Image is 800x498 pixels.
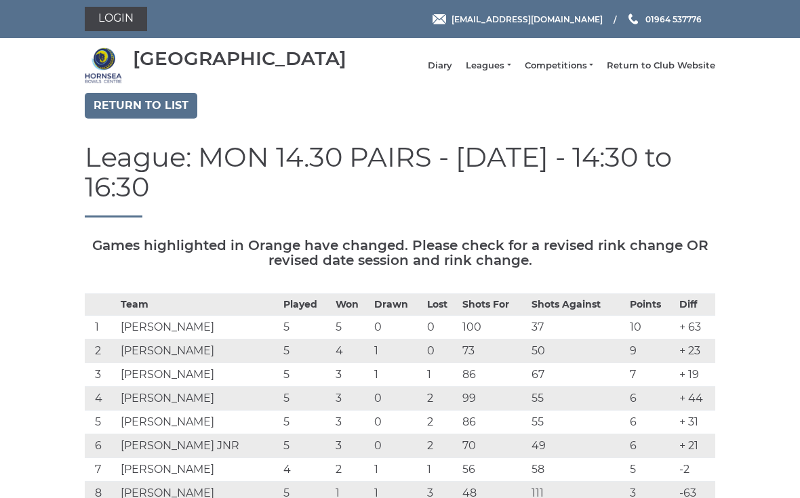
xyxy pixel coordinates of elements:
[371,316,424,339] td: 0
[371,458,424,482] td: 1
[332,363,371,387] td: 3
[117,339,280,363] td: [PERSON_NAME]
[117,434,280,458] td: [PERSON_NAME] JNR
[85,238,715,268] h5: Games highlighted in Orange have changed. Please check for a revised rink change OR revised date ...
[607,60,715,72] a: Return to Club Website
[626,458,676,482] td: 5
[459,434,528,458] td: 70
[528,458,626,482] td: 58
[424,363,459,387] td: 1
[332,387,371,411] td: 3
[626,13,702,26] a: Phone us 01964 537776
[371,434,424,458] td: 0
[332,294,371,316] th: Won
[280,411,333,434] td: 5
[459,458,528,482] td: 56
[676,411,715,434] td: + 31
[676,363,715,387] td: + 19
[280,316,333,339] td: 5
[626,363,676,387] td: 7
[466,60,511,72] a: Leagues
[280,294,333,316] th: Played
[85,339,117,363] td: 2
[525,60,593,72] a: Competitions
[459,294,528,316] th: Shots For
[117,363,280,387] td: [PERSON_NAME]
[626,387,676,411] td: 6
[626,339,676,363] td: 9
[85,458,117,482] td: 7
[371,387,424,411] td: 0
[117,294,280,316] th: Team
[85,434,117,458] td: 6
[424,458,459,482] td: 1
[371,294,424,316] th: Drawn
[424,339,459,363] td: 0
[528,316,626,339] td: 37
[626,316,676,339] td: 10
[332,339,371,363] td: 4
[626,411,676,434] td: 6
[117,411,280,434] td: [PERSON_NAME]
[528,363,626,387] td: 67
[85,47,122,84] img: Hornsea Bowls Centre
[676,434,715,458] td: + 21
[332,316,371,339] td: 5
[528,434,626,458] td: 49
[117,387,280,411] td: [PERSON_NAME]
[332,458,371,482] td: 2
[528,387,626,411] td: 55
[85,363,117,387] td: 3
[332,434,371,458] td: 3
[676,294,715,316] th: Diff
[433,13,603,26] a: Email [EMAIL_ADDRESS][DOMAIN_NAME]
[676,387,715,411] td: + 44
[424,316,459,339] td: 0
[424,294,459,316] th: Lost
[676,316,715,339] td: + 63
[117,316,280,339] td: [PERSON_NAME]
[428,60,452,72] a: Diary
[280,339,333,363] td: 5
[452,14,603,24] span: [EMAIL_ADDRESS][DOMAIN_NAME]
[133,48,346,69] div: [GEOGRAPHIC_DATA]
[85,7,147,31] a: Login
[85,142,715,217] h1: League: MON 14.30 PAIRS - [DATE] - 14:30 to 16:30
[280,363,333,387] td: 5
[528,339,626,363] td: 50
[459,316,528,339] td: 100
[85,93,197,119] a: Return to list
[528,411,626,434] td: 55
[280,434,333,458] td: 5
[332,411,371,434] td: 3
[459,411,528,434] td: 86
[85,316,117,339] td: 1
[676,339,715,363] td: + 23
[424,434,459,458] td: 2
[628,14,638,24] img: Phone us
[371,363,424,387] td: 1
[117,458,280,482] td: [PERSON_NAME]
[645,14,702,24] span: 01964 537776
[459,387,528,411] td: 99
[459,339,528,363] td: 73
[626,434,676,458] td: 6
[433,14,446,24] img: Email
[85,411,117,434] td: 5
[424,411,459,434] td: 2
[459,363,528,387] td: 86
[280,387,333,411] td: 5
[676,458,715,482] td: -2
[424,387,459,411] td: 2
[528,294,626,316] th: Shots Against
[85,387,117,411] td: 4
[371,339,424,363] td: 1
[280,458,333,482] td: 4
[371,411,424,434] td: 0
[626,294,676,316] th: Points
